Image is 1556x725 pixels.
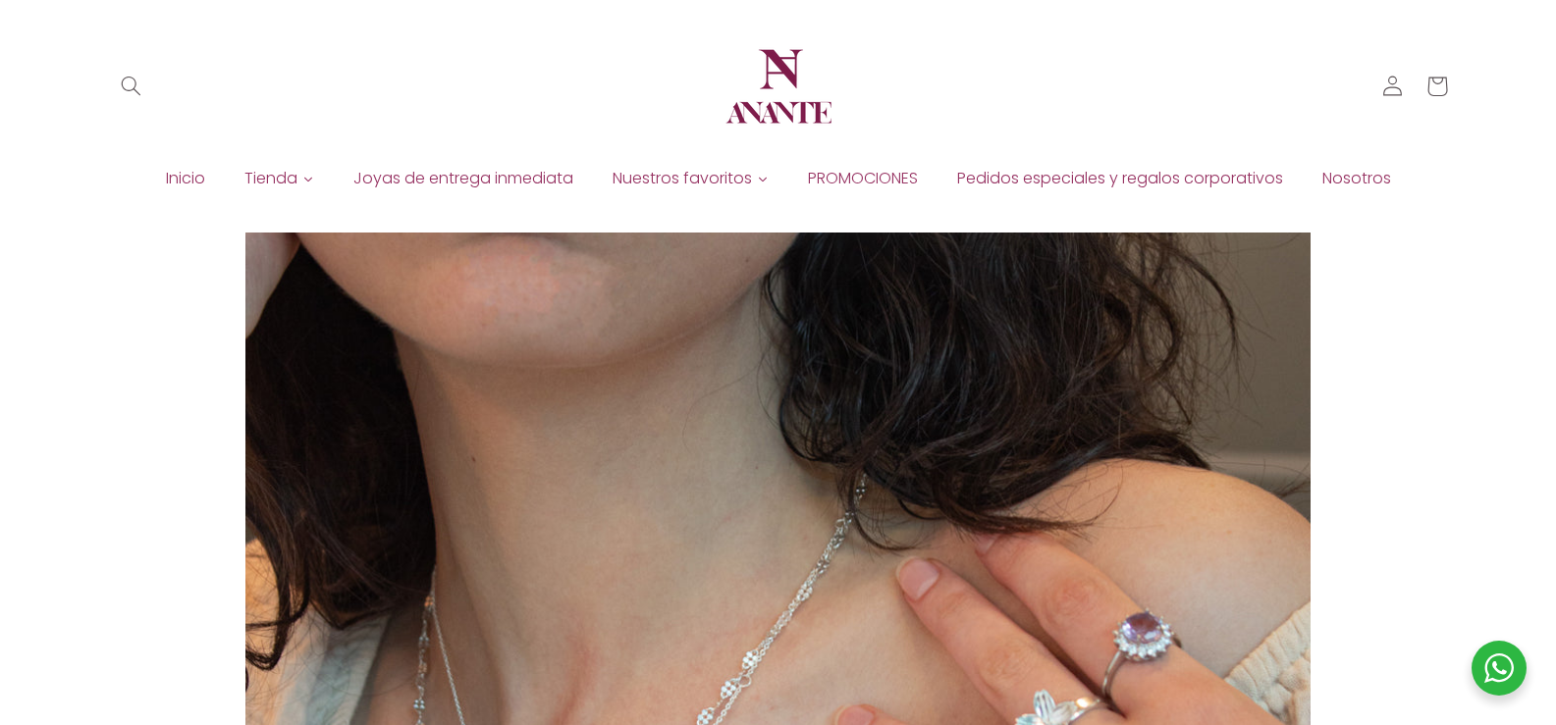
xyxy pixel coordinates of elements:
[613,168,752,189] span: Nuestros favoritos
[808,168,918,189] span: PROMOCIONES
[938,164,1303,193] a: Pedidos especiales y regalos corporativos
[353,168,573,189] span: Joyas de entrega inmediata
[712,20,845,153] a: Anante Joyería | Diseño en plata y oro
[146,164,225,193] a: Inicio
[108,64,153,109] summary: Búsqueda
[957,168,1283,189] span: Pedidos especiales y regalos corporativos
[1303,164,1411,193] a: Nosotros
[593,164,788,193] a: Nuestros favoritos
[1322,168,1391,189] span: Nosotros
[334,164,593,193] a: Joyas de entrega inmediata
[166,168,205,189] span: Inicio
[225,164,334,193] a: Tienda
[720,27,837,145] img: Anante Joyería | Diseño en plata y oro
[244,168,297,189] span: Tienda
[788,164,938,193] a: PROMOCIONES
